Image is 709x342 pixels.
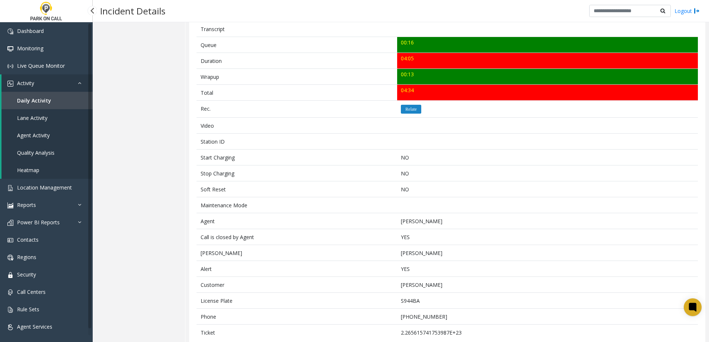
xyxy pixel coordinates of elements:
img: 'icon' [7,307,13,313]
span: Quality Analysis [17,149,55,156]
p: YES [401,233,694,241]
a: Daily Activity [1,92,93,109]
td: YES [397,261,698,277]
a: Activity [1,74,93,92]
img: 'icon' [7,289,13,295]
td: License Plate [197,293,397,309]
span: Dashboard [17,27,44,34]
span: Activity [17,80,34,87]
span: Agent Services [17,323,52,330]
td: Wrapup [197,69,397,85]
span: Monitoring [17,45,43,52]
td: Phone [197,309,397,325]
span: Agent Activity [17,132,50,139]
td: [PERSON_NAME] [197,245,397,261]
img: 'icon' [7,324,13,330]
td: Soft Reset [197,181,397,197]
td: Maintenance Mode [197,197,397,213]
td: Call is closed by Agent [197,229,397,245]
td: Video [197,118,397,134]
p: NO [401,154,694,161]
span: Reports [17,201,36,208]
td: 2.265615741753987E+23 [397,325,698,341]
img: 'icon' [7,185,13,191]
img: 'icon' [7,237,13,243]
i: Relate [405,107,417,111]
span: Rule Sets [17,306,39,313]
a: Agent Activity [1,127,93,144]
td: Start Charging [197,150,397,165]
span: Security [17,271,36,278]
span: Regions [17,254,36,261]
td: [PHONE_NUMBER] [397,309,698,325]
td: [PERSON_NAME] [397,213,698,229]
h3: Incident Details [96,2,169,20]
a: Lane Activity [1,109,93,127]
span: Contacts [17,236,39,243]
img: 'icon' [7,202,13,208]
img: 'icon' [7,220,13,226]
td: Duration [197,53,397,69]
td: Ticket [197,325,397,341]
span: Lane Activity [17,114,47,121]
td: Total [197,85,397,101]
img: 'icon' [7,28,13,34]
td: 00:13 [397,69,698,85]
td: 04:05 [397,53,698,69]
td: Alert [197,261,397,277]
span: Power BI Reports [17,219,60,226]
span: Location Management [17,184,72,191]
img: 'icon' [7,46,13,52]
td: Station ID [197,134,397,150]
img: 'icon' [7,63,13,69]
td: Transcript [197,21,397,37]
span: Call Centers [17,288,46,295]
img: 'icon' [7,81,13,87]
span: Heatmap [17,167,39,174]
p: NO [401,170,694,177]
span: Daily Activity [17,97,51,104]
td: Queue [197,37,397,53]
td: [PERSON_NAME] [397,277,698,293]
p: NO [401,185,694,193]
img: 'icon' [7,272,13,278]
span: Live Queue Monitor [17,62,65,69]
a: Heatmap [1,161,93,179]
a: Logout [675,7,700,15]
td: 00:16 [397,37,698,53]
a: Quality Analysis [1,144,93,161]
img: 'icon' [7,255,13,261]
button: Relate [401,105,421,114]
td: Rec. [197,101,397,118]
td: [PERSON_NAME] [397,245,698,261]
td: Customer [197,277,397,293]
td: 04:34 [397,85,698,101]
img: logout [694,7,700,15]
td: Stop Charging [197,165,397,181]
td: Agent [197,213,397,229]
td: S944BA [397,293,698,309]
